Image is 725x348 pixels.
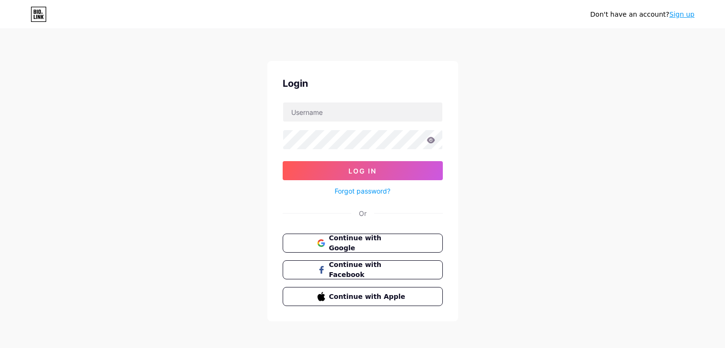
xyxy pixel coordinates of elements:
[283,260,443,279] button: Continue with Facebook
[590,10,694,20] div: Don't have an account?
[359,208,367,218] div: Or
[329,233,408,253] span: Continue with Google
[335,186,390,196] a: Forgot password?
[329,292,408,302] span: Continue with Apple
[283,102,442,122] input: Username
[283,234,443,253] button: Continue with Google
[283,161,443,180] button: Log In
[283,287,443,306] button: Continue with Apple
[329,260,408,280] span: Continue with Facebook
[669,10,694,18] a: Sign up
[283,76,443,91] div: Login
[348,167,377,175] span: Log In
